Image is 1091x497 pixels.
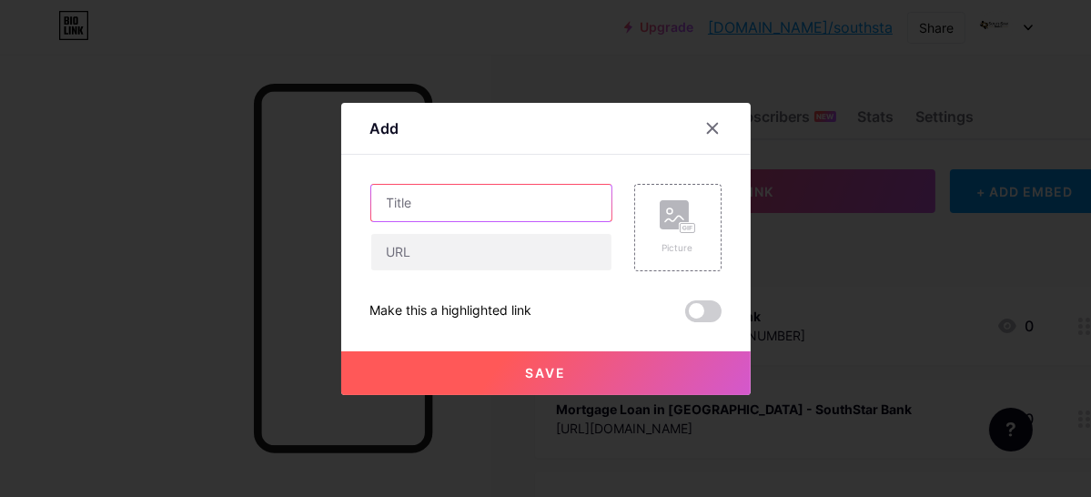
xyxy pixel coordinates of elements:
div: Picture [660,241,696,255]
button: Save [341,351,751,395]
input: Title [371,185,611,221]
span: Save [525,365,566,380]
input: URL [371,234,611,270]
div: Make this a highlighted link [370,300,532,322]
div: Add [370,117,399,139]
